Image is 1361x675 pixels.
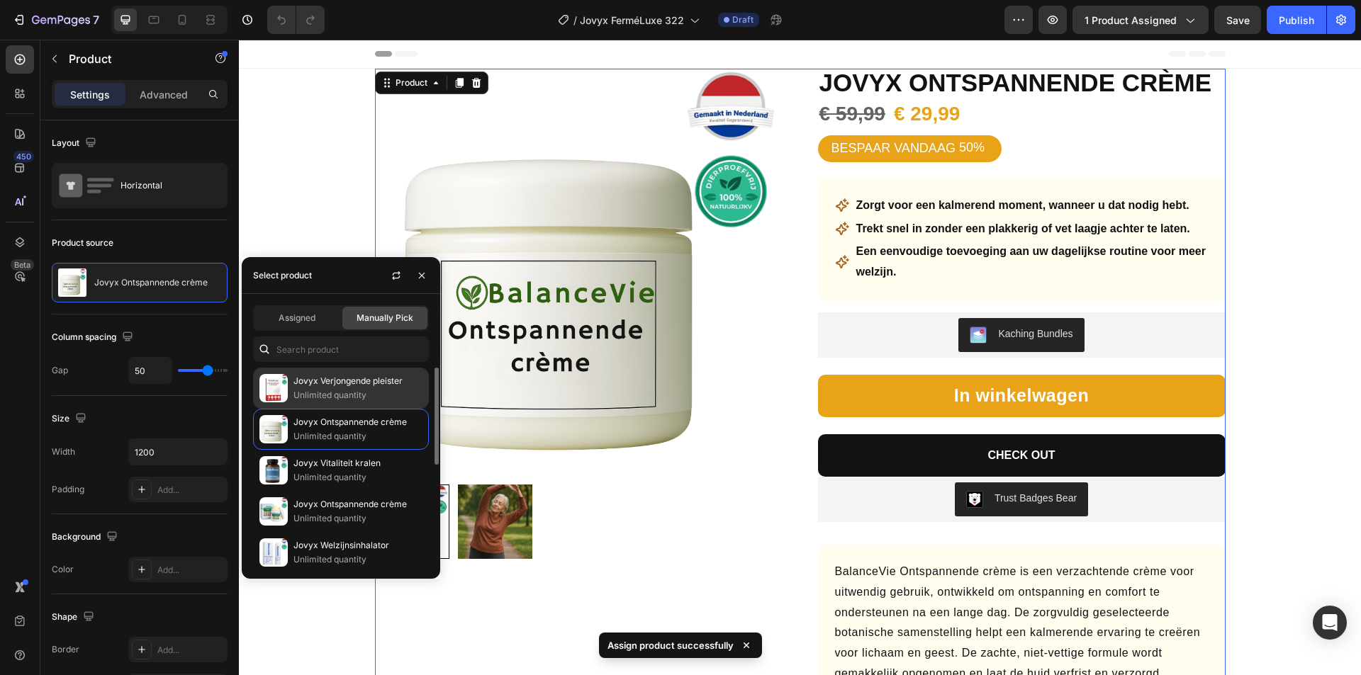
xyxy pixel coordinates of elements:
[293,497,422,511] p: Jovyx Ontspannende crème
[93,11,99,28] p: 7
[579,395,987,437] button: CHECK OUT
[70,87,110,102] p: Settings
[1226,14,1250,26] span: Save
[11,259,34,271] div: Beta
[732,13,754,26] span: Draft
[293,374,422,388] p: Jovyx Verjongende pleister
[52,643,79,656] div: Border
[157,564,224,577] div: Add...
[719,278,845,312] button: Kaching Bundles
[52,446,75,458] div: Width
[52,483,84,496] div: Padding
[617,179,951,200] p: Trekt snel in zonder een plakkerig of vet laagje achter te laten.
[1085,13,1177,28] span: 1 product assigned
[157,644,224,657] div: Add...
[1279,13,1314,28] div: Publish
[259,456,288,484] img: collections
[749,406,816,426] div: CHECK OUT
[715,343,850,370] strong: In winkelwagen
[129,439,227,465] input: Auto
[357,312,413,324] span: Manually Pick
[731,287,748,304] img: KachingBundles.png
[52,328,136,347] div: Column spacing
[121,169,207,202] div: Horizontal
[756,451,838,466] div: Trust Badges Bear
[293,511,422,526] p: Unlimited quantity
[759,287,834,302] div: Kaching Bundles
[617,159,951,171] strong: Zorgt voor een kalmerend moment, wanneer u dat nodig hebt.
[293,552,422,567] p: Unlimited quantity
[154,37,191,50] div: Product
[94,278,208,288] p: Jovyx Ontspannende crème
[52,364,68,377] div: Gap
[293,388,422,402] p: Unlimited quantity
[259,374,288,402] img: collections
[716,443,849,477] button: Trust Badges Bear
[573,13,577,28] span: /
[239,40,1361,675] iframe: Design area
[253,336,429,362] input: Search in Settings & Advanced
[719,98,747,118] div: 50%
[259,497,288,526] img: collections
[596,526,962,660] p: BalanceVie Ontspannende crème is een verzachtende crème voor uitwendig gebruik, ontwikkeld om ont...
[52,409,89,429] div: Size
[293,538,422,552] p: Jovyx Welzijnsinhalator
[259,415,288,443] img: collections
[617,205,967,238] strong: Een eenvoudige toevoeging aan uw dagelijkse routine voor meer welzijn.
[267,6,325,34] div: Undo/Redo
[52,563,74,576] div: Color
[13,151,34,162] div: 450
[52,237,113,249] div: Product source
[253,269,312,282] div: Select product
[579,60,648,89] div: € 59,99
[58,268,86,297] img: product feature img
[580,13,684,28] span: Jovyx FerméLuxe 322
[157,484,224,497] div: Add...
[727,451,744,468] img: CLDR_q6erfwCEAE=.png
[293,470,422,484] p: Unlimited quantity
[6,6,106,34] button: 7
[579,335,987,378] button: <strong>In winkelwagen</strong>
[293,456,422,470] p: Jovyx Vitaliteit kralen
[140,87,188,102] p: Advanced
[1214,6,1261,34] button: Save
[1267,6,1326,34] button: Publish
[52,134,99,153] div: Layout
[607,638,734,652] p: Assign product successfully
[129,358,172,383] input: Auto
[69,50,189,67] p: Product
[52,608,97,627] div: Shape
[293,429,422,443] p: Unlimited quantity
[293,415,422,429] p: Jovyx Ontspannende crème
[654,60,722,89] div: € 29,99
[590,98,719,119] div: BESPAAR VANDAAG
[279,312,315,324] span: Assigned
[259,538,288,567] img: collections
[1313,606,1347,640] div: Open Intercom Messenger
[52,528,121,547] div: Background
[1072,6,1209,34] button: 1 product assigned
